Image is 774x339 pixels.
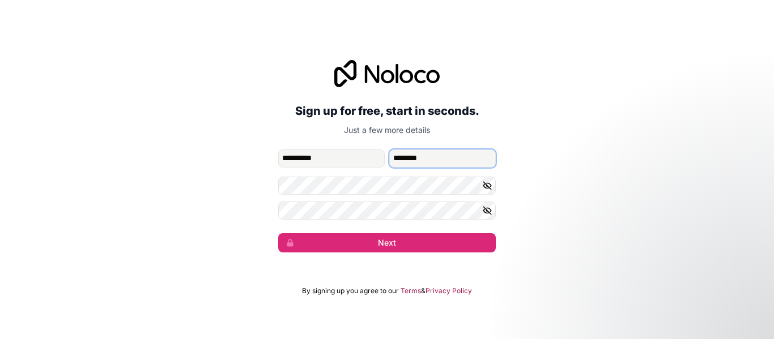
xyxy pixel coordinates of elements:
span: & [421,286,426,295]
input: Password [278,177,496,195]
a: Terms [401,286,421,295]
a: Privacy Policy [426,286,472,295]
input: family-name [389,149,496,168]
p: Just a few more details [278,125,496,136]
input: given-name [278,149,385,168]
span: By signing up you agree to our [302,286,399,295]
h2: Sign up for free, start in seconds. [278,101,496,121]
input: Confirm password [278,201,496,220]
button: Next [278,233,496,252]
iframe: Intercom notifications message [547,254,774,333]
